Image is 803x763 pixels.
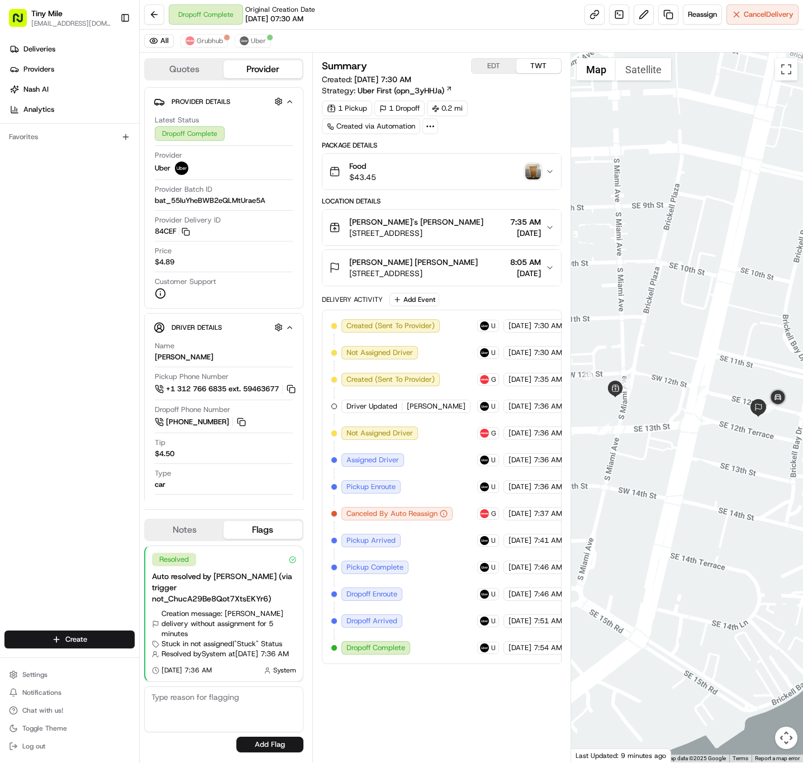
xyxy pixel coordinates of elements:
[4,80,139,98] a: Nash AI
[574,748,611,762] img: Google
[427,101,468,116] div: 0.2 mi
[509,348,531,358] span: [DATE]
[155,184,212,195] span: Provider Batch ID
[534,348,581,358] span: 7:30 AM TWT
[510,228,541,239] span: [DATE]
[322,154,561,189] button: Food$43.45photo_proof_of_delivery image
[480,456,489,465] img: uber-new-logo.jpeg
[510,216,541,228] span: 7:35 AM
[155,383,297,395] a: +1 312 766 6835 ext. 59463677
[491,456,496,465] span: Uber
[161,609,296,639] span: Creation message: [PERSON_NAME] delivery without assignment for 5 minutes
[4,667,135,683] button: Settings
[775,727,797,749] button: Map camera controls
[155,163,170,173] span: Uber
[358,85,444,96] span: Uber First (opn_3yHHJa)
[534,428,581,438] span: 7:36 AM TWT
[155,405,230,415] span: Dropoff Phone Number
[577,58,616,80] button: Show street map
[349,257,478,268] span: [PERSON_NAME] [PERSON_NAME]
[346,535,396,546] span: Pickup Arrived
[346,509,438,519] span: Canceled By Auto Reassign
[22,742,45,751] span: Log out
[7,158,90,178] a: 📗Knowledge Base
[38,107,183,119] div: Start new chat
[4,631,135,648] button: Create
[155,499,173,509] span: Make
[349,268,478,279] span: [STREET_ADDRESS]
[23,84,49,94] span: Nash AI
[155,372,229,382] span: Pickup Phone Number
[4,40,139,58] a: Deliveries
[190,111,203,124] button: Start new chat
[491,429,496,438] span: Grubhub
[90,158,184,178] a: 💻API Documentation
[349,160,376,172] span: Food
[534,375,581,385] span: 7:35 AM TWT
[510,268,541,279] span: [DATE]
[534,535,581,546] span: 7:41 AM TWT
[155,246,172,256] span: Price
[154,318,294,337] button: Driver Details
[94,164,103,173] div: 💻
[322,295,383,304] div: Delivery Activity
[224,60,302,78] button: Provider
[480,563,489,572] img: uber-new-logo.jpeg
[4,703,135,718] button: Chat with us!
[155,215,221,225] span: Provider Delivery ID
[349,216,483,228] span: [PERSON_NAME]'s [PERSON_NAME]
[11,164,20,173] div: 📗
[346,455,399,465] span: Assigned Driver
[145,521,224,539] button: Notes
[683,4,722,25] button: Reassign
[23,105,54,115] span: Analytics
[236,737,303,752] button: Add Flag
[322,119,420,134] a: Created via Automation
[245,14,303,24] span: [DATE] 07:30 AM
[245,5,315,14] span: Original Creation Date
[273,666,296,675] span: System
[509,535,531,546] span: [DATE]
[166,417,229,427] span: [PHONE_NUMBER]
[775,58,797,80] button: Toggle fullscreen view
[22,688,61,697] span: Notifications
[23,64,54,74] span: Providers
[22,670,47,679] span: Settings
[491,509,496,518] span: Grubhub
[322,210,561,245] button: [PERSON_NAME]'s [PERSON_NAME][STREET_ADDRESS]7:35 AM[DATE]
[509,428,531,438] span: [DATE]
[155,416,248,428] a: [PHONE_NUMBER]
[23,44,55,54] span: Deliveries
[161,639,282,649] span: Stuck in not assigned | "Stuck" Status
[38,119,141,127] div: We're available if you need us!
[155,257,174,267] span: $4.89
[510,257,541,268] span: 8:05 AM
[491,321,496,330] span: Uber
[224,521,302,539] button: Flags
[322,250,561,286] button: [PERSON_NAME] [PERSON_NAME][STREET_ADDRESS]8:05 AM[DATE]
[346,616,397,626] span: Dropoff Arrived
[389,293,439,306] button: Add Event
[491,536,496,545] span: Uber
[491,643,496,652] span: Uber
[688,10,717,20] span: Reassign
[4,128,135,146] div: Favorites
[322,197,562,206] div: Location Details
[155,438,165,448] span: Tip
[4,101,139,119] a: Analytics
[534,616,581,626] span: 7:51 AM TWT
[491,590,496,599] span: Uber
[4,685,135,700] button: Notifications
[597,423,610,435] div: 7
[491,563,496,572] span: Uber
[4,60,139,78] a: Providers
[31,19,111,28] button: [EMAIL_ADDRESS][DOMAIN_NAME]
[152,571,296,604] div: Auto resolved by [PERSON_NAME] (via trigger not_ChucA29Be8Qot7XtsEKYr6)
[29,73,184,84] input: Clear
[22,724,67,733] span: Toggle Theme
[229,649,289,659] span: at [DATE] 7:36 AM
[574,748,611,762] a: Open this area in Google Maps (opens a new window)
[571,748,671,762] div: Last Updated: 9 minutes ago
